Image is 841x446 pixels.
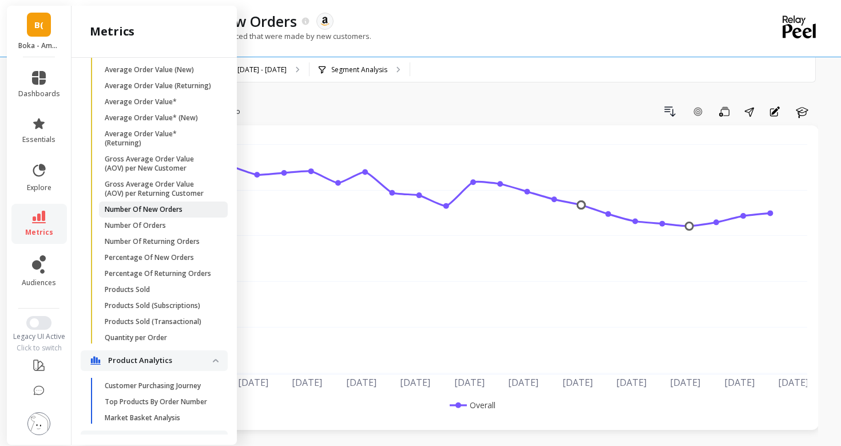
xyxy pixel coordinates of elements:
p: Number Of Returning Orders [105,237,200,246]
span: B( [34,18,43,31]
span: explore [27,183,51,192]
p: Customer Purchasing Journey [105,381,201,390]
p: Number Of Orders [105,221,166,230]
span: audiences [22,278,56,287]
img: profile picture [27,412,50,435]
p: Products Sold (Subscriptions) [105,301,200,310]
p: Average Order Value (Returning) [105,81,211,90]
p: Percentage Of Returning Orders [105,269,211,278]
p: Gross Average Order Value (AOV) per Returning Customer [105,180,214,198]
span: metrics [25,228,53,237]
button: Switch to New UI [26,316,51,330]
img: api.amazon.svg [320,16,330,26]
p: Average Order Value* [105,97,177,106]
img: down caret icon [213,359,219,362]
p: Products Sold (Transactional) [105,317,201,326]
p: Average Order Value (New) [105,65,194,74]
p: Market Basket Analysis [105,413,180,423]
p: Quantity per Order [105,333,167,342]
p: Percentage Of New Orders [105,253,194,262]
img: navigation item icon [90,356,101,365]
p: Gross Average Order Value (AOV) per New Customer [105,155,214,173]
span: dashboards [18,89,60,98]
p: Number Of New Orders [105,205,183,214]
p: Product Analytics [108,355,213,366]
p: Products Sold [105,285,150,294]
h2: metrics [90,23,134,40]
div: Legacy UI Active [7,332,72,341]
div: Click to switch [7,344,72,353]
p: Top Products By Order Number [105,397,207,406]
p: Segment Analysis [331,65,387,74]
span: essentials [22,135,55,144]
p: Average Order Value* (Returning) [105,129,214,148]
p: Boka - Amazon (Essor) [18,41,60,50]
p: Average Order Value* (New) [105,113,198,123]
